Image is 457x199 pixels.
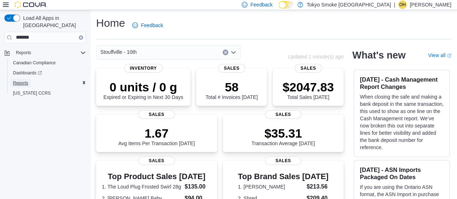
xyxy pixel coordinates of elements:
span: Canadian Compliance [10,59,86,67]
p: When closing the safe and making a bank deposit in the same transaction, this used to show as one... [360,93,444,151]
p: 0 units / 0 g [103,80,183,94]
svg: External link [447,53,451,58]
button: Reports [7,78,89,88]
nav: Complex example [4,45,86,117]
p: $35.31 [251,126,315,140]
h1: Home [96,16,125,30]
h2: What's new [352,49,405,61]
p: Updated 1 minute(s) ago [288,54,344,60]
h3: [DATE] - ASN Imports Packaged On Dates [360,166,444,181]
a: Reports [10,79,31,87]
button: Clear input [223,49,228,55]
div: Transaction Average [DATE] [251,126,315,146]
span: Dashboards [13,70,42,76]
button: Clear input [79,35,83,40]
button: [US_STATE] CCRS [7,88,89,98]
a: Canadian Compliance [10,59,59,67]
p: Tokyo Smoke [GEOGRAPHIC_DATA] [307,0,391,9]
dt: 1. The Loud Plug Frosted Swirl 28g [102,183,182,190]
button: Reports [1,48,89,58]
span: Sales [265,110,301,119]
div: Expired or Expiring in Next 30 Days [103,80,183,100]
span: Stouffville - 10th [100,48,137,56]
span: Load All Apps in [GEOGRAPHIC_DATA] [20,14,86,29]
span: Feedback [141,22,163,29]
span: Sales [138,156,174,165]
span: OH [399,0,406,9]
p: | [394,0,395,9]
input: Dark Mode [279,1,294,9]
dt: 1. [PERSON_NAME] [238,183,303,190]
span: Canadian Compliance [13,60,56,66]
span: Reports [16,50,31,56]
h3: Top Brand Sales [DATE] [238,172,328,181]
div: Total # Invoices [DATE] [206,80,258,100]
p: 1.67 [118,126,195,140]
a: View allExternal link [428,52,451,58]
h3: Top Product Sales [DATE] [102,172,211,181]
span: Reports [13,48,86,57]
h3: [DATE] - Cash Management Report Changes [360,76,444,90]
div: Avg Items Per Transaction [DATE] [118,126,195,146]
dd: $135.00 [185,182,211,191]
span: Sales [295,64,322,73]
span: Sales [138,110,174,119]
div: Olivia Hagiwara [398,0,407,9]
button: Canadian Compliance [7,58,89,68]
button: Open list of options [230,49,236,55]
span: Sales [265,156,301,165]
img: Cova [14,1,47,8]
span: Reports [13,80,28,86]
span: Washington CCRS [10,89,86,98]
p: [PERSON_NAME] [410,0,451,9]
div: Total Sales [DATE] [283,80,334,100]
span: Dashboards [10,69,86,77]
a: [US_STATE] CCRS [10,89,53,98]
dd: $213.56 [306,182,328,191]
span: Sales [218,64,245,73]
a: Dashboards [7,68,89,78]
a: Feedback [129,18,166,33]
span: Reports [10,79,86,87]
a: Dashboards [10,69,45,77]
p: 58 [206,80,258,94]
span: Inventory [124,64,163,73]
p: $2047.83 [283,80,334,94]
button: Reports [13,48,34,57]
span: [US_STATE] CCRS [13,90,51,96]
span: Feedback [250,1,272,8]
